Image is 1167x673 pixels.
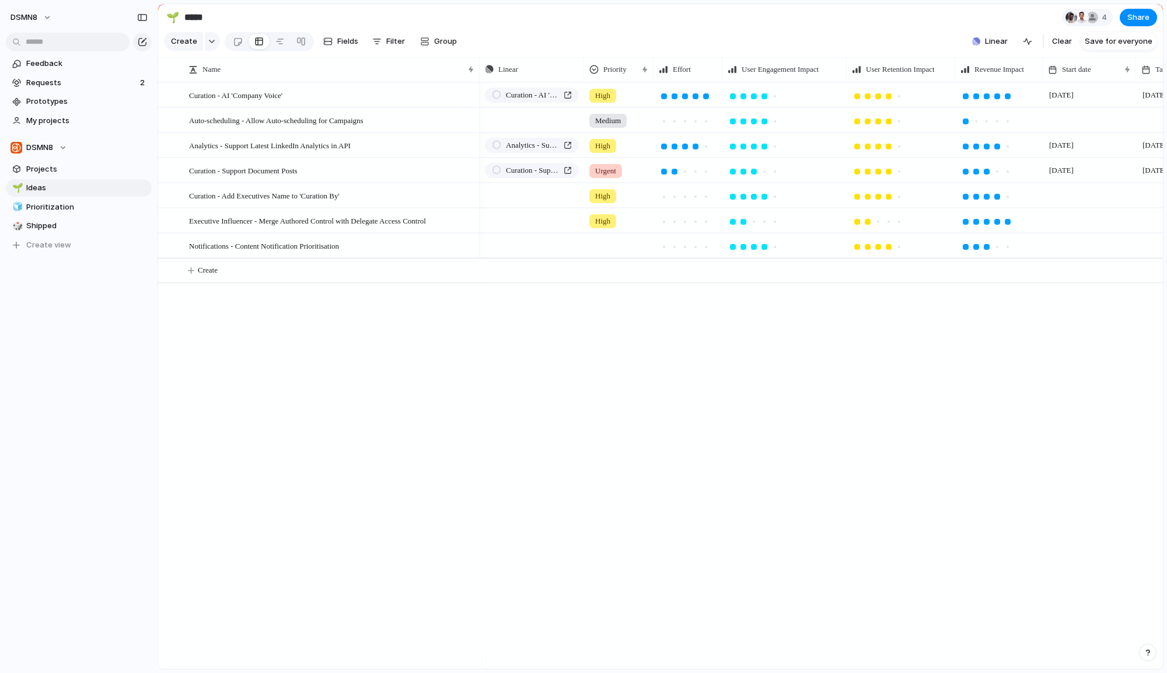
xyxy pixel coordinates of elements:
[26,220,148,232] span: Shipped
[1046,138,1077,152] span: [DATE]
[6,161,152,178] a: Projects
[595,215,610,227] span: High
[6,139,152,156] button: DSMN8
[164,32,203,51] button: Create
[6,217,152,235] a: 🎲Shipped
[368,32,410,51] button: Filter
[163,8,182,27] button: 🌱
[485,163,579,178] a: Curation - Support Document Posts
[6,112,152,130] a: My projects
[189,113,364,127] span: Auto-scheduling - Allow Auto-scheduling for Campaigns
[26,142,53,154] span: DSMN8
[595,165,616,177] span: Urgent
[967,33,1012,50] button: Linear
[1085,36,1152,47] span: Save for everyone
[603,64,627,75] span: Priority
[1046,163,1077,177] span: [DATE]
[6,93,152,110] a: Prototypes
[1062,64,1091,75] span: Start date
[1102,12,1110,23] span: 4
[742,64,819,75] span: User Engagement Impact
[595,90,610,102] span: High
[189,239,339,252] span: Notifications - Content Notification Prioritisation
[485,88,579,103] a: Curation - AI 'Company Voice'
[166,9,179,25] div: 🌱
[12,200,20,214] div: 🧊
[189,163,298,177] span: Curation - Support Document Posts
[337,36,358,47] span: Fields
[26,201,148,213] span: Prioritization
[189,189,340,202] span: Curation - Add Executives Name to 'Curation By'
[485,138,579,153] a: Analytics - Support Latest LinkedIn Analytics in API
[5,8,58,27] button: DSMN8
[11,201,22,213] button: 🧊
[26,239,71,251] span: Create view
[26,163,148,175] span: Projects
[1127,12,1149,23] span: Share
[26,182,148,194] span: Ideas
[26,115,148,127] span: My projects
[414,32,463,51] button: Group
[673,64,691,75] span: Effort
[386,36,405,47] span: Filter
[6,179,152,197] a: 🌱Ideas
[1046,88,1077,102] span: [DATE]
[319,32,363,51] button: Fields
[11,12,37,23] span: DSMN8
[198,264,218,276] span: Create
[506,89,559,101] span: Curation - AI 'Company Voice'
[985,36,1008,47] span: Linear
[26,58,148,69] span: Feedback
[595,140,610,152] span: High
[866,64,935,75] span: User Retention Impact
[11,182,22,194] button: 🌱
[506,165,559,176] span: Curation - Support Document Posts
[11,220,22,232] button: 🎲
[189,88,282,102] span: Curation - AI 'Company Voice'
[140,77,147,89] span: 2
[1080,32,1157,51] button: Save for everyone
[12,219,20,233] div: 🎲
[6,198,152,216] a: 🧊Prioritization
[1047,32,1077,51] button: Clear
[26,96,148,107] span: Prototypes
[26,77,137,89] span: Requests
[171,36,197,47] span: Create
[498,64,518,75] span: Linear
[506,140,559,151] span: Analytics - Support Latest LinkedIn Analytics in API
[1052,36,1072,47] span: Clear
[974,64,1024,75] span: Revenue Impact
[434,36,457,47] span: Group
[6,236,152,254] button: Create view
[189,138,351,152] span: Analytics - Support Latest LinkedIn Analytics in API
[12,182,20,195] div: 🌱
[6,74,152,92] a: Requests2
[189,214,426,227] span: Executive Influencer - Merge Authored Control with Delegate Access Control
[595,115,621,127] span: Medium
[1120,9,1157,26] button: Share
[202,64,221,75] span: Name
[6,55,152,72] a: Feedback
[595,190,610,202] span: High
